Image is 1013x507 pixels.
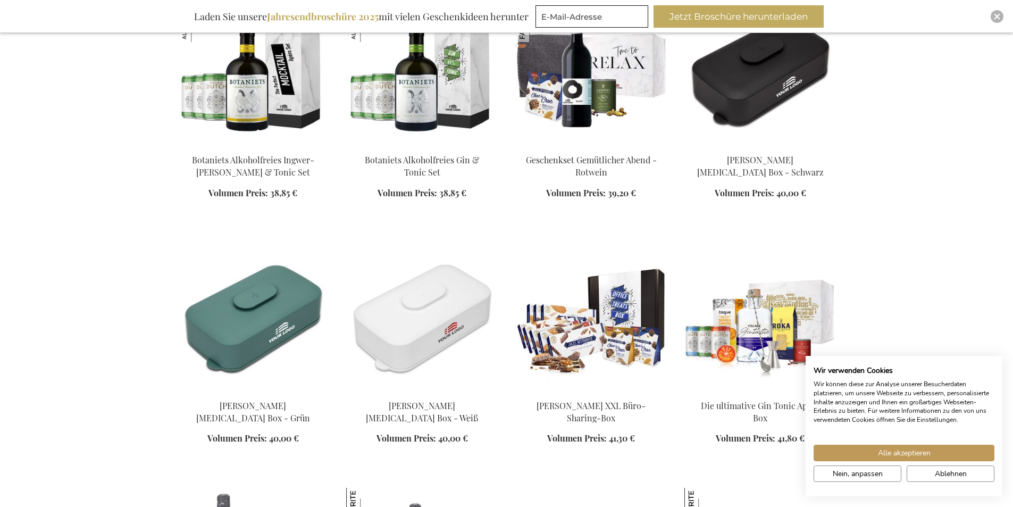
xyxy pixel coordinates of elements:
[609,433,635,444] span: 41,30 €
[192,154,314,178] a: Botaniets Alkoholfreies Ingwer-[PERSON_NAME] & Tonic Set
[535,5,648,28] input: E-Mail-Adresse
[654,5,824,28] button: Jetzt Broschüre herunterladen
[814,466,901,482] button: cookie Einstellungen anpassen
[177,242,329,391] img: Stolp Digital Detox Box - Grün
[814,366,994,376] h2: Wir verwenden Cookies
[515,242,667,391] img: Jules Destrooper XXL Büro-Sharing-Box
[716,433,805,445] a: Volumen Preis: 41,80 €
[697,154,824,178] a: [PERSON_NAME] [MEDICAL_DATA] Box - Schwarz
[814,445,994,461] button: Akzeptieren Sie alle cookies
[439,187,466,198] span: 38,85 €
[196,400,310,423] a: [PERSON_NAME] [MEDICAL_DATA] Box - Grün
[378,187,437,198] span: Volumen Preis:
[715,187,774,198] span: Volumen Preis:
[208,187,268,198] span: Volumen Preis:
[535,5,651,31] form: marketing offers and promotions
[537,400,646,423] a: [PERSON_NAME] XXL Büro-Sharing-Box
[994,13,1000,20] img: Close
[684,141,836,151] a: Stolp Digital Detox Box - Schwarz
[438,433,468,444] span: 40,00 €
[346,141,498,151] a: Botaniets non-alcoholic Gin & Tonic Set Botaniets Alkoholfreies Gin & Tonic Set
[515,387,667,397] a: Jules Destrooper XXL Büro-Sharing-Box
[346,242,498,391] img: Stolp Digital Detox Box - Weiß
[684,387,836,397] a: The Ultimate Gin Tonic Apéro Box
[991,10,1003,23] div: Close
[270,187,297,198] span: 38,85 €
[814,380,994,425] p: Wir können diese zur Analyse unserer Besucherdaten platzieren, um unsere Webseite zu verbessern, ...
[684,242,836,391] img: The Ultimate Gin Tonic Apéro Box
[269,433,299,444] span: 40,00 €
[376,433,468,445] a: Volumen Preis: 40,00 €
[366,400,478,423] a: [PERSON_NAME] [MEDICAL_DATA] Box - Weiß
[715,187,806,200] a: Volumen Preis: 40,00 €
[376,433,436,444] span: Volumen Preis:
[177,141,329,151] a: Botaniets Non-Alcoholic Ginger-Yuzu Gin & Tonic Set Botaniets Alkoholfreies Ingwer-Yuzu Gin & Ton...
[547,433,635,445] a: Volumen Preis: 41,30 €
[177,387,329,397] a: Stolp Digital Detox Box - Grün
[207,433,267,444] span: Volumen Preis:
[207,433,299,445] a: Volumen Preis: 40,00 €
[189,5,533,28] div: Laden Sie unsere mit vielen Geschenkideen herunter
[365,154,479,178] a: Botaniets Alkoholfreies Gin & Tonic Set
[716,433,775,444] span: Volumen Preis:
[701,400,820,423] a: Die ultimative Gin Tonic Apéro Box
[776,187,806,198] span: 40,00 €
[267,10,379,23] b: Jahresendbroschüre 2025
[833,468,883,479] span: Nein, anpassen
[777,433,805,444] span: 41,80 €
[907,466,994,482] button: Alle verweigern cookies
[547,433,607,444] span: Volumen Preis:
[346,387,498,397] a: Stolp Digital Detox Box - Weiß
[935,468,967,479] span: Ablehnen
[378,187,466,200] a: Volumen Preis: 38,85 €
[878,447,931,459] span: Alle akzeptieren
[208,187,297,200] a: Volumen Preis: 38,85 €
